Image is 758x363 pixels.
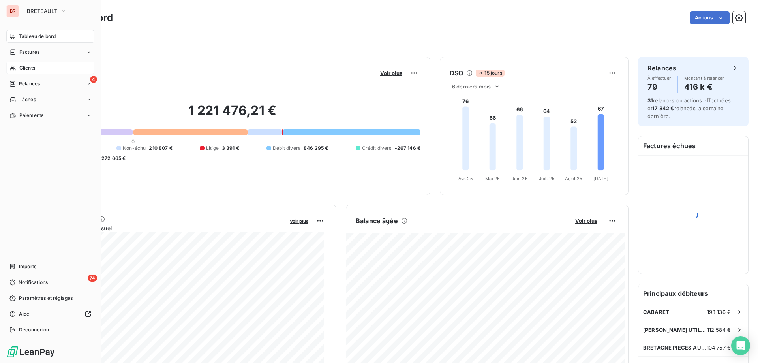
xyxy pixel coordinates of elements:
[690,11,730,24] button: Actions
[19,310,30,318] span: Aide
[684,81,724,93] h4: 416 k €
[593,176,608,181] tspan: [DATE]
[206,145,219,152] span: Litige
[19,326,49,333] span: Déconnexion
[19,96,36,103] span: Tâches
[90,76,97,83] span: 4
[222,145,239,152] span: 3 391 €
[19,64,35,71] span: Clients
[476,70,504,77] span: 15 jours
[27,8,57,14] span: BRETEAULT
[131,138,135,145] span: 0
[19,80,40,87] span: Relances
[707,344,731,351] span: 104 757 €
[273,145,300,152] span: Débit divers
[287,217,311,224] button: Voir plus
[573,217,600,224] button: Voir plus
[539,176,555,181] tspan: Juil. 25
[450,68,463,78] h6: DSO
[458,176,473,181] tspan: Avr. 25
[45,224,284,232] span: Chiffre d'affaires mensuel
[731,336,750,355] div: Open Intercom Messenger
[123,145,146,152] span: Non-échu
[707,309,731,315] span: 193 136 €
[380,70,402,76] span: Voir plus
[707,327,731,333] span: 112 584 €
[647,63,676,73] h6: Relances
[19,263,36,270] span: Imports
[290,218,308,224] span: Voir plus
[6,5,19,17] div: BR
[19,295,73,302] span: Paramètres et réglages
[638,136,748,155] h6: Factures échues
[88,275,97,282] span: 74
[684,76,724,81] span: Montant à relancer
[99,155,126,162] span: -272 665 €
[643,309,669,315] span: CABARET
[19,279,48,286] span: Notifications
[647,76,671,81] span: À effectuer
[485,176,500,181] tspan: Mai 25
[575,218,597,224] span: Voir plus
[6,346,55,358] img: Logo LeanPay
[6,308,94,320] a: Aide
[452,83,491,90] span: 6 derniers mois
[512,176,528,181] tspan: Juin 25
[45,103,420,126] h2: 1 221 476,21 €
[19,49,39,56] span: Factures
[304,145,328,152] span: 846 295 €
[647,97,653,103] span: 31
[647,97,731,119] span: relances ou actions effectuées et relancés la semaine dernière.
[356,216,398,226] h6: Balance âgée
[565,176,582,181] tspan: Août 25
[647,81,671,93] h4: 79
[149,145,172,152] span: 210 807 €
[652,105,674,111] span: 17 842 €
[362,145,392,152] span: Crédit divers
[19,112,43,119] span: Paiements
[395,145,421,152] span: -267 146 €
[638,284,748,303] h6: Principaux débiteurs
[378,70,405,77] button: Voir plus
[643,327,707,333] span: [PERSON_NAME] UTILITAIRES ABSOLUT CAR
[19,33,56,40] span: Tableau de bord
[643,344,707,351] span: BRETAGNE PIECES AUTO 35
